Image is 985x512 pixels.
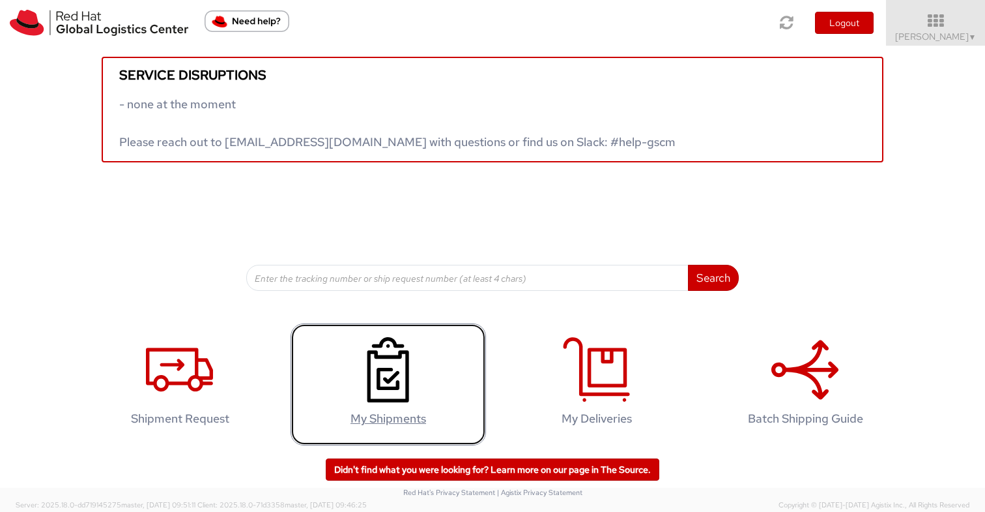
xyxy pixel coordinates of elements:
button: Need help? [205,10,289,32]
h4: My Deliveries [513,412,681,425]
a: Red Hat's Privacy Statement [403,488,495,497]
a: | Agistix Privacy Statement [497,488,582,497]
a: Shipment Request [82,324,278,445]
h4: My Shipments [304,412,472,425]
a: My Deliveries [499,324,694,445]
button: Search [688,265,739,291]
span: [PERSON_NAME] [895,31,977,42]
h5: Service disruptions [119,68,866,82]
span: Client: 2025.18.0-71d3358 [197,500,367,509]
img: rh-logistics-00dfa346123c4ec078e1.svg [10,10,188,36]
a: Batch Shipping Guide [707,324,903,445]
span: - none at the moment Please reach out to [EMAIL_ADDRESS][DOMAIN_NAME] with questions or find us o... [119,97,676,149]
a: Didn't find what you were looking for? Learn more on our page in The Source. [326,459,659,481]
a: Service disruptions - none at the moment Please reach out to [EMAIL_ADDRESS][DOMAIN_NAME] with qu... [102,57,883,162]
span: Server: 2025.18.0-dd719145275 [16,500,195,509]
span: Copyright © [DATE]-[DATE] Agistix Inc., All Rights Reserved [778,500,969,511]
h4: Batch Shipping Guide [721,412,889,425]
span: ▼ [969,32,977,42]
a: My Shipments [291,324,486,445]
button: Logout [815,12,874,34]
input: Enter the tracking number or ship request number (at least 4 chars) [246,265,689,291]
span: master, [DATE] 09:51:11 [121,500,195,509]
h4: Shipment Request [96,412,264,425]
span: master, [DATE] 09:46:25 [285,500,367,509]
